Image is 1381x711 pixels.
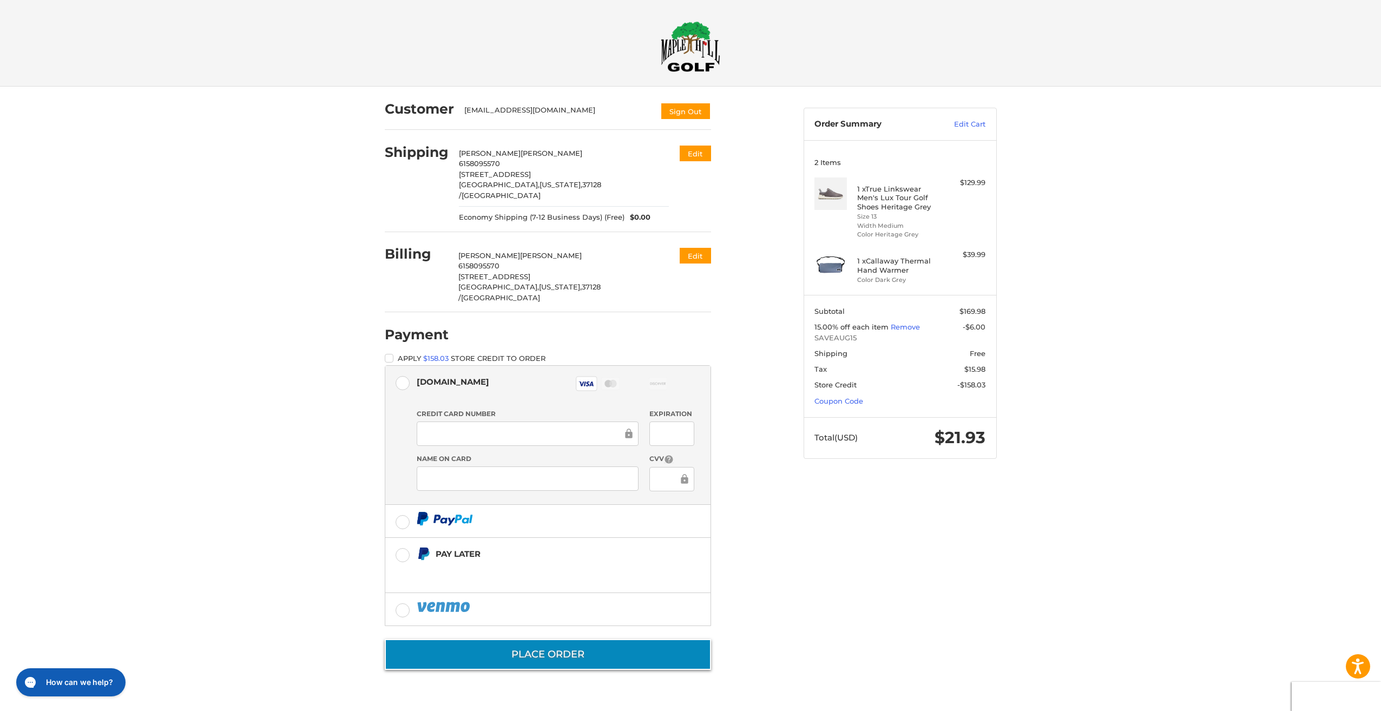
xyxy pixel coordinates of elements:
a: Edit Cart [931,119,985,130]
span: $169.98 [959,307,985,315]
h4: 1 x Callaway Thermal Hand Warmer [857,256,940,274]
span: [STREET_ADDRESS] [459,170,531,179]
img: Maple Hill Golf [661,21,720,72]
span: $21.93 [935,427,985,447]
button: Edit [680,248,711,264]
span: Free [970,349,985,358]
span: 6158095570 [459,159,500,168]
span: Subtotal [814,307,845,315]
div: $39.99 [943,249,985,260]
h4: 1 x True Linkswear Men's Lux Tour Golf Shoes Heritage Grey [857,185,940,211]
img: PayPal icon [417,600,472,614]
label: Expiration [649,409,694,419]
span: [GEOGRAPHIC_DATA], [458,282,539,291]
li: Color Dark Grey [857,275,940,285]
h2: Shipping [385,144,449,161]
button: Place Order [385,639,711,670]
iframe: PayPal Message 1 [417,563,643,580]
h3: 2 Items [814,158,985,167]
h2: Payment [385,326,449,343]
label: Apply store credit to order [385,354,711,363]
li: Color Heritage Grey [857,230,940,239]
span: Tax [814,365,827,373]
span: 6158095570 [458,261,499,270]
span: [US_STATE], [539,282,582,291]
a: Coupon Code [814,397,863,405]
span: [GEOGRAPHIC_DATA] [462,191,541,200]
h2: Billing [385,246,448,262]
li: Width Medium [857,221,940,231]
li: Size 13 [857,212,940,221]
span: -$158.03 [957,380,985,389]
span: [GEOGRAPHIC_DATA] [461,293,540,302]
span: SAVEAUG15 [814,333,985,344]
img: PayPal icon [417,512,473,525]
iframe: Gorgias live chat messenger [11,664,129,700]
button: Edit [680,146,711,161]
button: Sign Out [660,102,711,120]
span: [PERSON_NAME] [459,149,521,157]
div: [DOMAIN_NAME] [417,373,489,391]
img: Pay Later icon [417,547,430,561]
div: [EMAIL_ADDRESS][DOMAIN_NAME] [464,105,649,120]
label: Credit Card Number [417,409,639,419]
span: -$6.00 [963,322,985,331]
label: Name on Card [417,454,639,464]
span: $0.00 [624,212,650,223]
span: Total (USD) [814,432,858,443]
span: [PERSON_NAME] [520,251,582,260]
div: $129.99 [943,177,985,188]
a: $158.03 [423,354,449,363]
span: [PERSON_NAME] [521,149,582,157]
h3: Order Summary [814,119,931,130]
span: Shipping [814,349,847,358]
a: Remove [891,322,920,331]
span: Economy Shipping (7-12 Business Days) (Free) [459,212,624,223]
span: 37128 / [459,180,601,200]
span: [STREET_ADDRESS] [458,272,530,281]
span: [GEOGRAPHIC_DATA], [459,180,540,189]
label: CVV [649,454,694,464]
span: 37128 / [458,282,601,302]
span: [US_STATE], [540,180,582,189]
span: 15.00% off each item [814,322,891,331]
iframe: Google Customer Reviews [1292,682,1381,711]
span: $15.98 [964,365,985,373]
div: Pay Later [436,545,643,563]
span: [PERSON_NAME] [458,251,520,260]
span: Store Credit [814,380,857,389]
h2: Customer [385,101,454,117]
